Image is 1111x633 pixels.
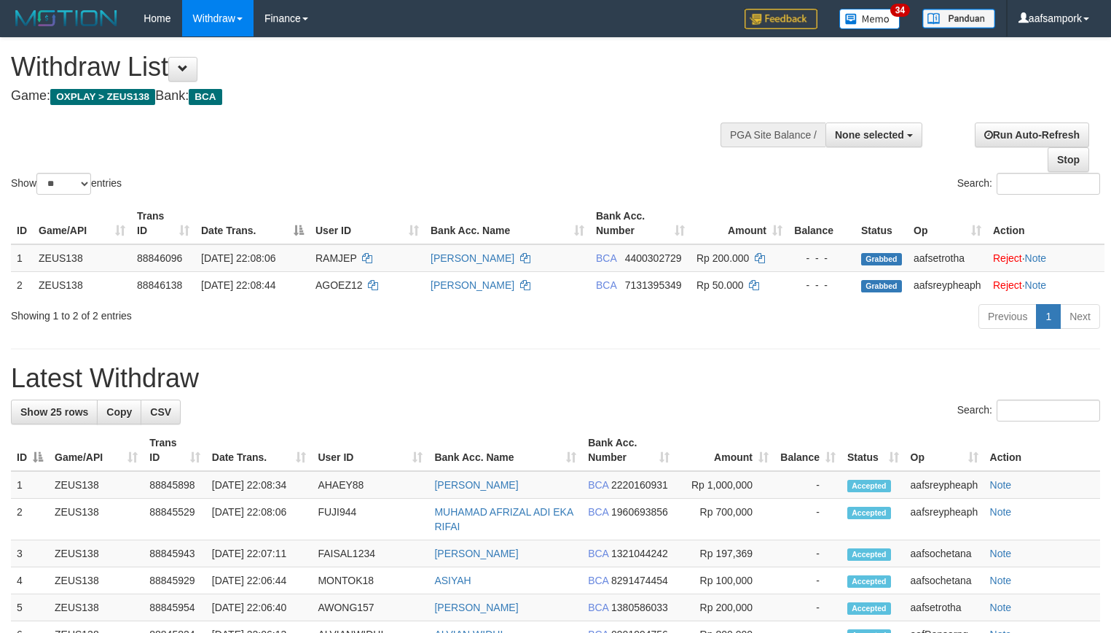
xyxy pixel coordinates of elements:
td: 4 [11,567,49,594]
a: MUHAMAD AFRIZAL ADI EKA RIFAI [434,506,573,532]
th: ID [11,203,33,244]
span: Accepted [847,575,891,588]
a: Reject [993,279,1022,291]
th: Bank Acc. Number: activate to sort column ascending [590,203,691,244]
td: - [774,499,841,540]
span: OXPLAY > ZEUS138 [50,89,155,105]
td: 88845954 [144,594,206,621]
td: aafsochetana [905,540,984,567]
span: BCA [596,252,616,264]
img: MOTION_logo.png [11,7,122,29]
td: [DATE] 22:07:11 [206,540,313,567]
td: ZEUS138 [49,594,144,621]
td: 5 [11,594,49,621]
td: FAISAL1234 [312,540,428,567]
a: Note [990,548,1012,559]
td: Rp 197,369 [675,540,774,567]
span: [DATE] 22:08:44 [201,279,275,291]
span: BCA [588,506,608,518]
a: Note [1025,252,1047,264]
span: BCA [588,548,608,559]
a: Note [990,602,1012,613]
th: Game/API: activate to sort column ascending [49,430,144,471]
span: None selected [835,129,904,141]
a: Next [1060,304,1100,329]
td: 3 [11,540,49,567]
td: AHAEY88 [312,471,428,499]
td: 1 [11,471,49,499]
span: Rp 50.000 [696,279,744,291]
td: aafsreypheaph [905,471,984,499]
td: - [774,567,841,594]
span: BCA [596,279,616,291]
td: aafsreypheaph [905,499,984,540]
td: aafsochetana [905,567,984,594]
td: aafsetrotha [908,244,987,272]
th: Bank Acc. Number: activate to sort column ascending [582,430,675,471]
span: BCA [588,575,608,586]
a: Show 25 rows [11,400,98,424]
th: Trans ID: activate to sort column ascending [144,430,206,471]
th: Bank Acc. Name: activate to sort column ascending [425,203,590,244]
th: User ID: activate to sort column ascending [310,203,425,244]
img: panduan.png [922,9,995,28]
th: Op: activate to sort column ascending [908,203,987,244]
input: Search: [997,173,1100,195]
a: [PERSON_NAME] [434,548,518,559]
span: 88846096 [137,252,182,264]
td: ZEUS138 [33,244,131,272]
td: - [774,594,841,621]
td: 1 [11,244,33,272]
td: AWONG157 [312,594,428,621]
th: Status [855,203,908,244]
span: 34 [890,4,910,17]
td: aafsreypheaph [908,271,987,298]
img: Feedback.jpg [745,9,817,29]
span: Copy 1960693856 to clipboard [611,506,668,518]
td: - [774,540,841,567]
button: None selected [825,123,922,147]
span: Rp 200.000 [696,252,749,264]
td: · [987,271,1104,298]
a: Note [990,479,1012,491]
span: 88846138 [137,279,182,291]
h1: Withdraw List [11,53,726,82]
td: · [987,244,1104,272]
span: CSV [150,406,171,418]
td: Rp 200,000 [675,594,774,621]
img: Button%20Memo.svg [839,9,900,29]
span: RAMJEP [315,252,357,264]
td: MONTOK18 [312,567,428,594]
span: Copy 8291474454 to clipboard [611,575,668,586]
th: Op: activate to sort column ascending [905,430,984,471]
td: FUJI944 [312,499,428,540]
a: Stop [1048,147,1089,172]
th: Date Trans.: activate to sort column ascending [206,430,313,471]
span: Copy 1380586033 to clipboard [611,602,668,613]
th: Action [984,430,1100,471]
a: Note [990,575,1012,586]
td: ZEUS138 [49,567,144,594]
th: Game/API: activate to sort column ascending [33,203,131,244]
select: Showentries [36,173,91,195]
a: Note [990,506,1012,518]
label: Show entries [11,173,122,195]
th: User ID: activate to sort column ascending [312,430,428,471]
span: Copy 4400302729 to clipboard [625,252,682,264]
td: - [774,471,841,499]
td: 88845529 [144,499,206,540]
th: Trans ID: activate to sort column ascending [131,203,195,244]
td: [DATE] 22:06:40 [206,594,313,621]
span: Grabbed [861,280,902,292]
a: Copy [97,400,141,424]
a: Reject [993,252,1022,264]
div: - - - [794,251,849,265]
td: [DATE] 22:08:34 [206,471,313,499]
td: ZEUS138 [49,540,144,567]
td: Rp 700,000 [675,499,774,540]
span: Accepted [847,602,891,615]
td: Rp 100,000 [675,567,774,594]
input: Search: [997,400,1100,422]
span: BCA [588,602,608,613]
a: CSV [141,400,181,424]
